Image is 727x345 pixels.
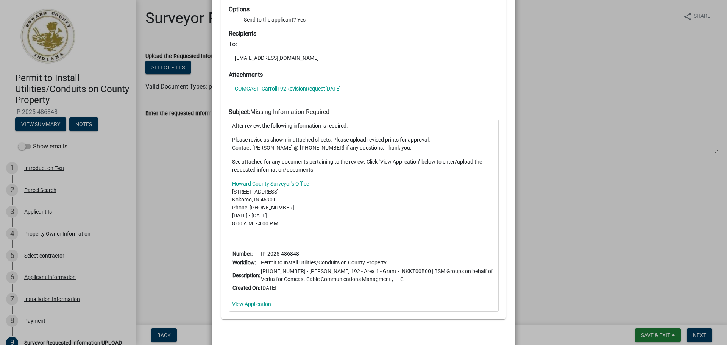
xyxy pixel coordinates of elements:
[232,251,253,257] b: Number:
[229,30,256,37] strong: Recipients
[232,301,271,307] a: View Application
[232,285,260,291] b: Created On:
[232,180,495,228] p: [STREET_ADDRESS] Kokomo, IN 46901 Phone: [PHONE_NUMBER] [DATE] - [DATE] 8:00 A.M. - 4:00 P.M.
[232,259,256,265] b: Workflow:
[229,52,498,64] li: [EMAIL_ADDRESS][DOMAIN_NAME]
[232,136,495,152] p: Please revise as shown in attached sheets. Please upload revised prints for approval. Contact [PE...
[235,86,341,91] a: COMCAST_Carroll192RevisionRequest[DATE]
[232,272,260,278] b: Description:
[229,41,498,48] h6: To:
[229,6,250,13] strong: Options
[261,267,495,284] td: [PHONE_NUMBER] - [PERSON_NAME] 192 - Area 1 - Grant - INKKT00B00 | BSM Groups on behalf of Verita...
[261,258,495,267] td: Permit to Install Utilities/Conduits on County Property
[244,16,498,24] li: Send to the applicant? Yes
[261,250,495,258] td: IP-2025-486848
[229,71,263,78] strong: Attachments
[232,122,495,130] p: After review, the following information is required:
[232,158,495,174] p: See attached for any documents pertaining to the review. Click "View Application" below to enter/...
[261,284,495,292] td: [DATE]
[232,181,309,187] a: Howard County Surveyor's Office
[229,108,498,116] h6: Missing Information Required
[229,108,250,116] strong: Subject:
